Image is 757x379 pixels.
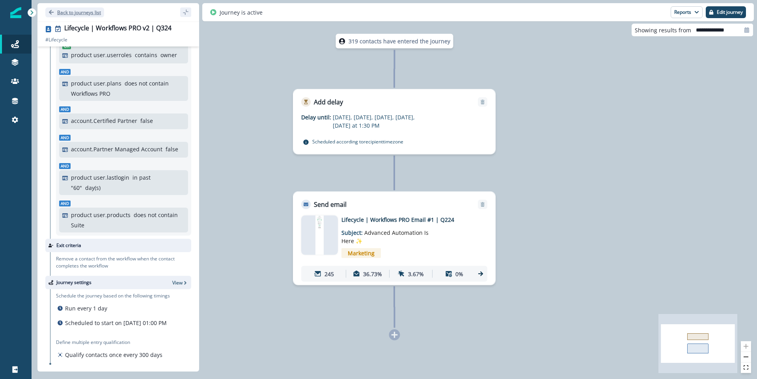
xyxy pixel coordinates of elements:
[45,7,104,17] button: Go back
[45,36,67,43] p: # Lifecycle
[56,255,191,269] p: Remove a contact from the workflow when the contact completes the workflow
[56,242,81,249] p: Exit criteria
[59,201,71,206] span: And
[172,279,188,286] button: View
[57,9,101,16] p: Back to journeys list
[341,248,381,258] span: Marketing
[71,51,132,59] p: product user.userroles
[293,191,496,285] div: Send emailRemoveemail asset unavailableLifecycle | Workflows PRO Email #1 | Q224Subject: Advanced...
[65,351,162,359] p: Qualify contacts once every 300 days
[349,37,450,45] p: 319 contacts have entered the journey
[315,216,323,255] img: email asset unavailable
[319,34,470,48] div: 319 contacts have entered the journey
[312,137,403,145] p: Scheduled according to recipient timezone
[160,51,177,59] p: owner
[71,117,137,125] p: account.Certified Partner
[65,304,107,312] p: Run every 1 day
[125,79,169,87] p: does not contain
[71,79,121,87] p: product user.plans
[59,163,71,169] span: And
[671,6,703,18] button: Reports
[314,97,343,107] p: Add delay
[56,279,91,286] p: Journey settings
[180,7,191,17] button: sidebar collapse toggle
[59,135,71,141] span: And
[134,211,178,219] p: does not contain
[71,145,162,153] p: account.Partner Managed Account
[301,113,333,121] p: Delay until:
[71,89,110,98] p: Workflows PRO
[140,117,153,125] p: false
[135,51,157,59] p: contains
[10,7,21,18] img: Inflection
[65,319,167,327] p: Scheduled to start on [DATE] 01:00 PM
[172,279,183,286] p: View
[56,339,164,346] p: Define multiple entry qualification
[132,173,151,182] p: in past
[85,184,101,192] p: day(s)
[741,362,751,373] button: fit view
[59,106,71,112] span: And
[220,8,263,17] p: Journey is active
[741,352,751,362] button: zoom out
[71,184,82,192] p: " 60 "
[341,224,440,245] p: Subject:
[363,269,382,278] p: 36.73%
[706,6,746,18] button: Edit journey
[71,211,131,219] p: product user.products
[635,26,691,34] p: Showing results from
[341,216,468,224] p: Lifecycle | Workflows PRO Email #1 | Q224
[64,24,172,33] div: Lifecycle | Workflows PRO v2 | Q324
[717,9,743,15] p: Edit journey
[324,269,334,278] p: 245
[408,269,424,278] p: 3.67%
[333,113,431,130] p: [DATE], [DATE], [DATE], [DATE], [DATE] at 1:30 PM
[71,173,129,182] p: product user.lastlogin
[56,292,170,299] p: Schedule the journey based on the following timings
[455,269,463,278] p: 0%
[293,89,496,154] div: Add delayRemoveDelay until:[DATE], [DATE], [DATE], [DATE], [DATE] at 1:30 PMScheduled according t...
[59,69,71,75] span: And
[71,221,84,229] p: Suite
[314,200,347,209] p: Send email
[341,229,429,245] span: Advanced Automation Is Here ✨
[166,145,178,153] p: false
